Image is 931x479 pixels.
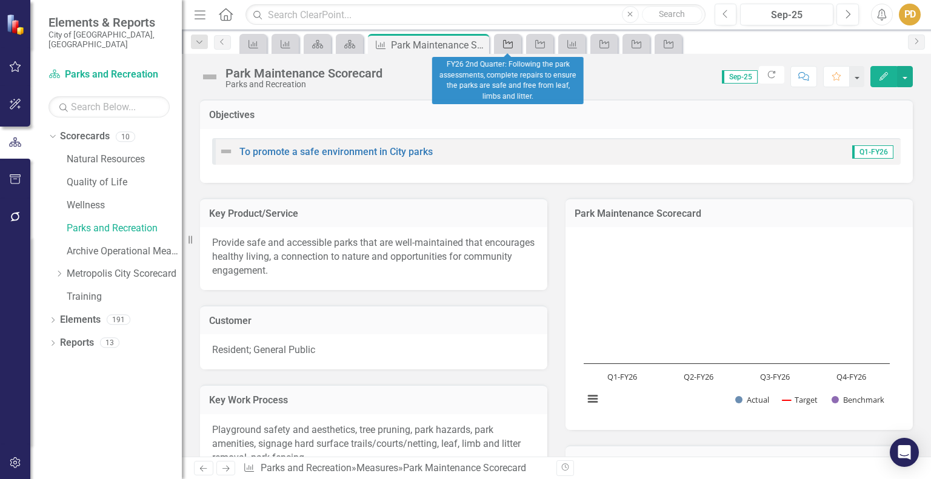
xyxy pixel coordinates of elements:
div: Parks and Recreation [225,80,382,89]
h3: Park Maintenance Scorecard [575,208,904,219]
div: 10 [116,131,135,142]
div: » » [243,461,547,475]
small: City of [GEOGRAPHIC_DATA], [GEOGRAPHIC_DATA] [48,30,170,50]
a: Training [67,290,182,304]
span: Elements & Reports [48,15,170,30]
button: PD [899,4,921,25]
h3: Customer [209,315,538,326]
input: Search Below... [48,96,170,117]
div: 191 [107,315,130,325]
svg: Interactive chart [578,236,896,418]
text: Q4-FY26 [836,371,866,382]
img: ClearPoint Strategy [6,14,27,35]
a: Quality of Life [67,176,182,190]
button: Show Target [783,394,818,405]
p: Provide safe and accessible parks that are well-maintained that encourages healthy living, a conn... [212,236,535,278]
a: Parks and Recreation [67,222,182,236]
h3: Objectives [209,110,904,121]
a: Parks and Recreation [48,68,170,82]
a: Scorecards [60,130,110,144]
button: Show Actual [735,394,769,405]
a: Metropolis City Scorecard [67,267,182,281]
button: Show Benchmark [832,394,885,405]
div: Sep-25 [744,8,829,22]
span: Sep-25 [722,70,758,84]
p: Resident; General Public [212,343,535,357]
span: Search [659,9,685,19]
div: 13 [100,338,119,348]
a: Parks and Recreation [261,462,352,474]
a: Wellness [67,199,182,213]
input: Search ClearPoint... [245,4,705,25]
a: Measures [356,462,398,474]
h3: Key Product/Service [209,208,538,219]
button: Sep-25 [740,4,833,25]
div: Park Maintenance Scorecard [403,462,526,474]
img: Not Defined [219,144,233,159]
a: Reports [60,336,94,350]
div: Park Maintenance Scorecard [391,38,486,53]
div: Park Maintenance Scorecard [225,67,382,80]
text: Q2-FY26 [684,371,713,382]
p: Playground safety and aesthetics, tree pruning, park hazards, park amenities, signage hard surfac... [212,423,535,465]
button: Search [642,6,702,23]
a: Elements [60,313,101,327]
div: FY26 2nd Quarter: Following the park assessments, complete repairs to ensure the parks are safe a... [432,57,584,104]
div: Chart. Highcharts interactive chart. [578,236,901,418]
a: Natural Resources [67,153,182,167]
div: Open Intercom Messenger [890,438,919,467]
text: Q3-FY26 [760,371,790,382]
h3: Key Work Process [209,395,538,406]
a: Archive Operational Measures [67,245,182,259]
text: Q1-FY26 [607,371,637,382]
img: Not Defined [200,67,219,87]
a: To promote a safe environment in City parks [239,146,433,157]
h3: Benchmarks [575,455,904,466]
span: Q1-FY26 [852,145,893,159]
button: View chart menu, Chart [584,391,601,408]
